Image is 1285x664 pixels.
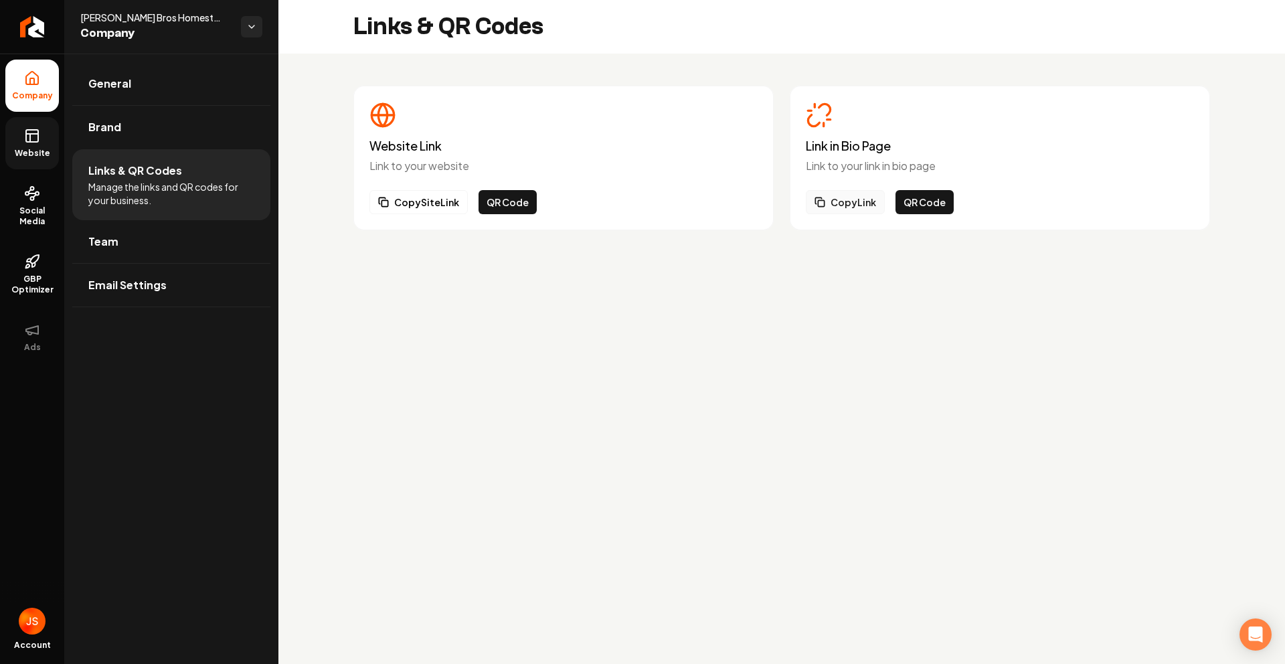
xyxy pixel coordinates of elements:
span: Social Media [5,205,59,227]
button: Open user button [19,608,46,635]
h3: Link in Bio Page [806,139,1194,153]
img: James Shamoun [19,608,46,635]
span: Company [7,90,58,101]
span: Ads [19,342,46,353]
span: Website [9,148,56,159]
div: Open Intercom Messenger [1239,618,1272,651]
a: General [72,62,270,105]
span: Account [14,640,51,651]
img: Rebolt Logo [20,16,45,37]
span: Brand [88,119,121,135]
a: Email Settings [72,264,270,307]
button: QR Code [895,190,954,214]
a: GBP Optimizer [5,243,59,306]
a: Website [5,117,59,169]
span: Links & QR Codes [88,163,182,179]
span: Team [88,234,118,250]
span: Manage the links and QR codes for your business. [88,180,254,207]
p: Link to your link in bio page [806,158,1194,174]
span: [PERSON_NAME] Bros Homesteading [80,11,230,24]
button: Ads [5,311,59,363]
h3: Website Link [369,139,758,153]
a: Social Media [5,175,59,238]
a: Team [72,220,270,263]
button: CopyLink [806,190,885,214]
a: Brand [72,106,270,149]
p: Link to your website [369,158,758,174]
span: General [88,76,131,92]
span: Company [80,24,230,43]
button: CopySiteLink [369,190,468,214]
span: GBP Optimizer [5,274,59,295]
h2: Links & QR Codes [353,13,543,40]
button: QR Code [479,190,537,214]
span: Email Settings [88,277,167,293]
